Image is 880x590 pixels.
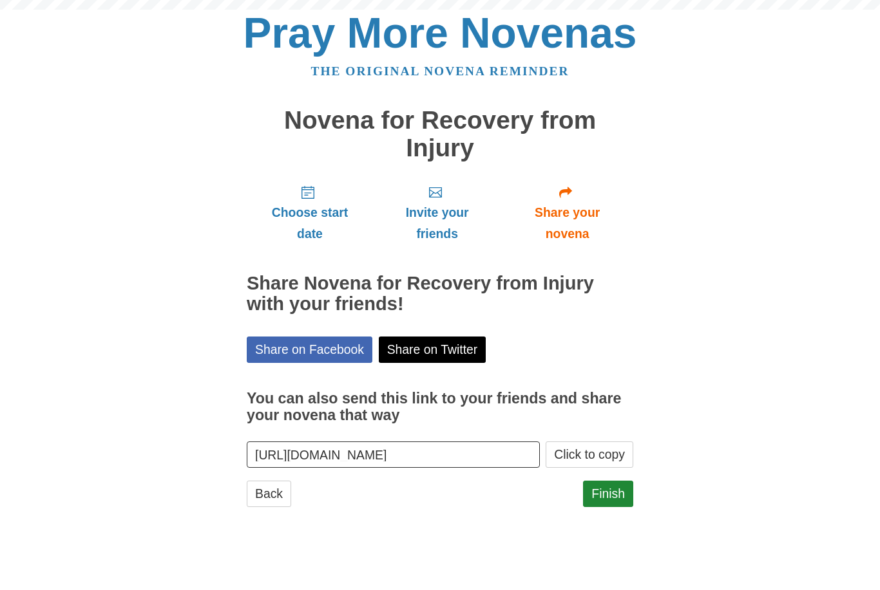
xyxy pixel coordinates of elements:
a: Pray More Novenas [244,9,637,57]
a: Back [247,481,291,507]
a: Share your novena [501,174,633,251]
a: Share on Facebook [247,336,372,363]
span: Share your novena [514,202,620,244]
a: Finish [583,481,633,507]
a: Choose start date [247,174,373,251]
span: Invite your friends [386,202,488,244]
h2: Share Novena for Recovery from Injury with your friends! [247,273,633,315]
a: Share on Twitter [379,336,486,363]
span: Choose start date [260,202,360,244]
button: Click to copy [546,441,633,468]
h1: Novena for Recovery from Injury [247,107,633,161]
a: The original novena reminder [311,64,569,78]
h3: You can also send this link to your friends and share your novena that way [247,391,633,423]
a: Invite your friends [373,174,501,251]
